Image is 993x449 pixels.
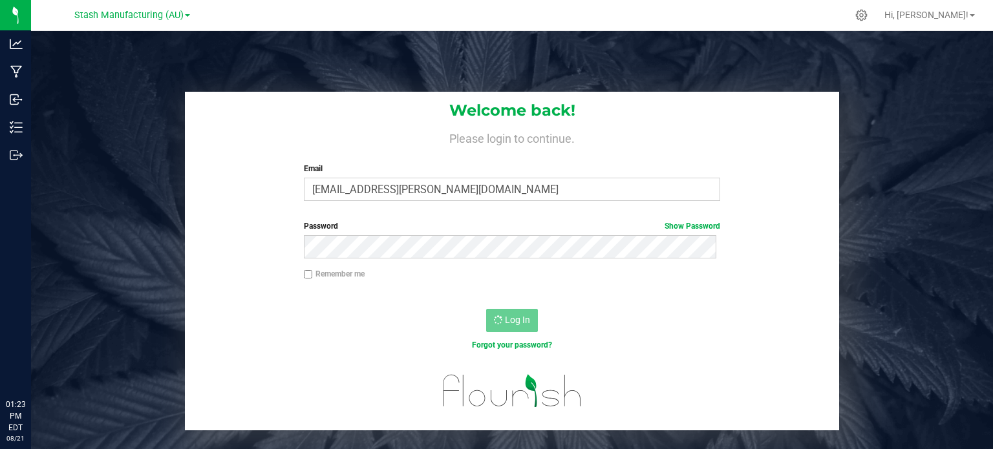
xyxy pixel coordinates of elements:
[304,163,721,174] label: Email
[10,65,23,78] inline-svg: Manufacturing
[304,270,313,279] input: Remember me
[505,315,530,325] span: Log In
[472,340,552,350] a: Forgot your password?
[10,149,23,162] inline-svg: Outbound
[431,364,594,417] img: flourish_logo.svg
[486,309,538,332] button: Log In
[6,399,25,433] p: 01:23 PM EDT
[185,129,839,145] h4: Please login to continue.
[10,93,23,106] inline-svg: Inbound
[884,10,968,20] span: Hi, [PERSON_NAME]!
[665,222,720,231] a: Show Password
[10,121,23,134] inline-svg: Inventory
[304,222,338,231] span: Password
[10,37,23,50] inline-svg: Analytics
[74,10,184,21] span: Stash Manufacturing (AU)
[304,268,365,280] label: Remember me
[853,9,870,21] div: Manage settings
[185,102,839,119] h1: Welcome back!
[6,433,25,443] p: 08/21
